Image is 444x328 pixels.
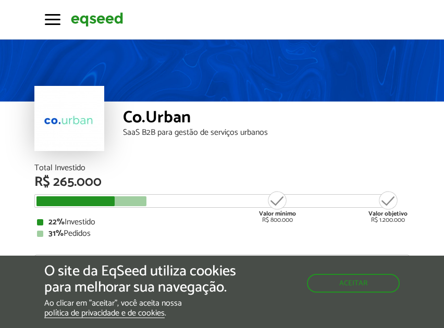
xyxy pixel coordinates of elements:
[368,190,408,223] div: R$ 1.200.000
[44,309,165,318] a: política de privacidade e de cookies
[34,175,410,189] div: R$ 265.000
[44,298,257,318] p: Ao clicar em "aceitar", você aceita nossa .
[34,164,410,172] div: Total Investido
[123,129,410,137] div: SaaS B2B para gestão de serviços urbanos
[48,226,64,241] strong: 31%
[307,274,400,293] button: Aceitar
[259,209,296,219] strong: Valor mínimo
[258,190,297,223] div: R$ 800.000
[123,109,410,129] div: Co.Urban
[37,218,407,226] div: Investido
[48,215,65,229] strong: 22%
[44,263,257,296] h5: O site da EqSeed utiliza cookies para melhorar sua navegação.
[368,209,408,219] strong: Valor objetivo
[37,230,407,238] div: Pedidos
[71,11,123,28] img: EqSeed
